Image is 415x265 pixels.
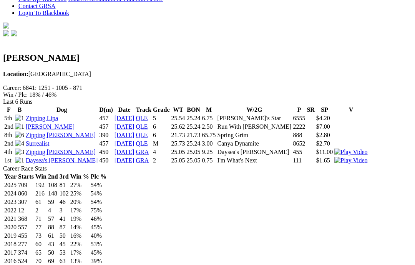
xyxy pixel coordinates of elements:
[135,106,152,114] th: Track
[4,181,17,189] td: 2025
[153,131,170,139] td: 6
[99,148,113,156] td: 450
[292,123,305,131] td: 2222
[35,198,47,206] td: 61
[48,190,58,197] td: 148
[202,157,216,164] td: 0.75
[3,23,9,29] img: logo-grsa-white.png
[4,207,17,214] td: 2022
[26,132,96,138] a: Zipping [PERSON_NAME]
[4,198,17,206] td: 2023
[136,157,149,164] a: GRA
[26,115,58,121] a: Zipping Lipa
[316,123,333,131] td: $7.00
[70,207,90,214] td: 17%
[18,257,34,265] td: 524
[18,232,34,240] td: 455
[90,181,107,189] td: 54%
[90,249,107,257] td: 45%
[70,181,90,189] td: 27%
[15,123,24,130] img: 1
[35,207,47,214] td: 2
[292,157,305,164] td: 111
[186,123,201,131] td: 25.24
[59,257,69,265] td: 63
[4,215,17,223] td: 2021
[217,114,292,122] td: [PERSON_NAME]'s Star
[26,140,49,147] a: Surrealist
[90,224,107,231] td: 45%
[48,249,58,257] td: 50
[70,224,90,231] td: 14%
[18,198,34,206] td: 307
[4,232,17,240] td: 2019
[59,207,69,214] td: 3
[18,173,34,181] th: Starts
[23,84,82,91] text: 6841: 1251 - 1005 - 871
[3,91,28,98] span: Win / Plc:
[70,173,90,181] th: Win %
[334,149,367,155] a: View replay
[18,207,34,214] td: 12
[35,232,47,240] td: 73
[4,257,17,265] td: 2016
[334,157,367,164] a: View replay
[202,148,216,156] td: 9.25
[4,224,17,231] td: 2020
[186,140,201,147] td: 25.24
[171,131,186,139] td: 21.73
[171,114,186,122] td: 25.54
[217,140,292,147] td: Canya Dynamite
[18,181,34,189] td: 709
[114,106,135,114] th: Date
[99,106,113,114] th: D(m)
[292,140,305,147] td: 8652
[153,157,170,164] td: 2
[70,232,90,240] td: 16%
[26,149,96,155] a: Zipping [PERSON_NAME]
[115,132,134,138] a: [DATE]
[15,132,24,139] img: 6
[48,224,58,231] td: 88
[35,215,47,223] td: 71
[202,106,216,114] th: M
[186,148,201,156] td: 25.05
[153,140,170,147] td: M
[3,53,412,63] h2: [PERSON_NAME]
[35,190,47,197] td: 216
[153,123,170,131] td: 6
[4,148,14,156] td: 4th
[18,10,69,16] a: Login To Blackbook
[70,240,90,248] td: 22%
[59,249,69,257] td: 53
[90,190,107,197] td: 54%
[59,181,69,189] td: 81
[26,123,75,130] a: [PERSON_NAME]
[4,157,14,164] td: 1st
[186,131,201,139] td: 21.73
[70,190,90,197] td: 25%
[29,91,56,98] text: 18% / 46%
[136,115,148,121] a: QLE
[25,106,98,114] th: Dog
[90,232,107,240] td: 40%
[70,198,90,206] td: 20%
[306,106,315,114] th: SR
[292,148,305,156] td: 455
[70,215,90,223] td: 19%
[316,140,333,147] td: $2.70
[115,157,134,164] a: [DATE]
[4,123,14,131] td: 2nd
[99,131,113,139] td: 390
[171,123,186,131] td: 25.62
[15,106,25,114] th: B
[35,224,47,231] td: 77
[18,3,55,9] a: Contact GRSA
[26,157,98,164] a: Daysea's [PERSON_NAME]
[334,149,367,156] img: Play Video
[15,149,24,156] img: 3
[59,190,69,197] td: 102
[115,140,134,147] a: [DATE]
[3,98,412,105] div: Last 6 Runs
[4,173,17,181] th: Year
